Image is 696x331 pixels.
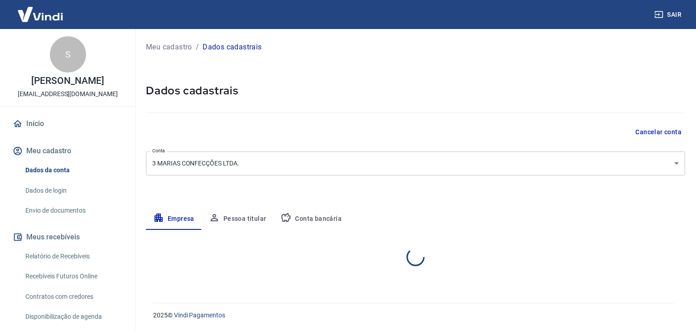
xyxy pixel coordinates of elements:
[31,76,104,86] p: [PERSON_NAME]
[18,89,118,99] p: [EMAIL_ADDRESS][DOMAIN_NAME]
[146,151,685,175] div: 3 MARIAS CONFECÇÕES LTDA.
[146,208,202,230] button: Empresa
[146,42,192,53] a: Meu cadastro
[22,181,125,200] a: Dados de login
[203,42,261,53] p: Dados cadastrais
[273,208,349,230] button: Conta bancária
[146,83,685,98] h5: Dados cadastrais
[22,307,125,326] a: Disponibilização de agenda
[22,161,125,180] a: Dados da conta
[50,36,86,73] div: S
[632,124,685,141] button: Cancelar conta
[174,312,225,319] a: Vindi Pagamentos
[11,141,125,161] button: Meu cadastro
[22,267,125,286] a: Recebíveis Futuros Online
[11,0,70,28] img: Vindi
[652,6,685,23] button: Sair
[22,201,125,220] a: Envio de documentos
[22,247,125,266] a: Relatório de Recebíveis
[22,287,125,306] a: Contratos com credores
[11,114,125,134] a: Início
[11,227,125,247] button: Meus recebíveis
[152,147,165,154] label: Conta
[202,208,274,230] button: Pessoa titular
[196,42,199,53] p: /
[153,311,674,320] p: 2025 ©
